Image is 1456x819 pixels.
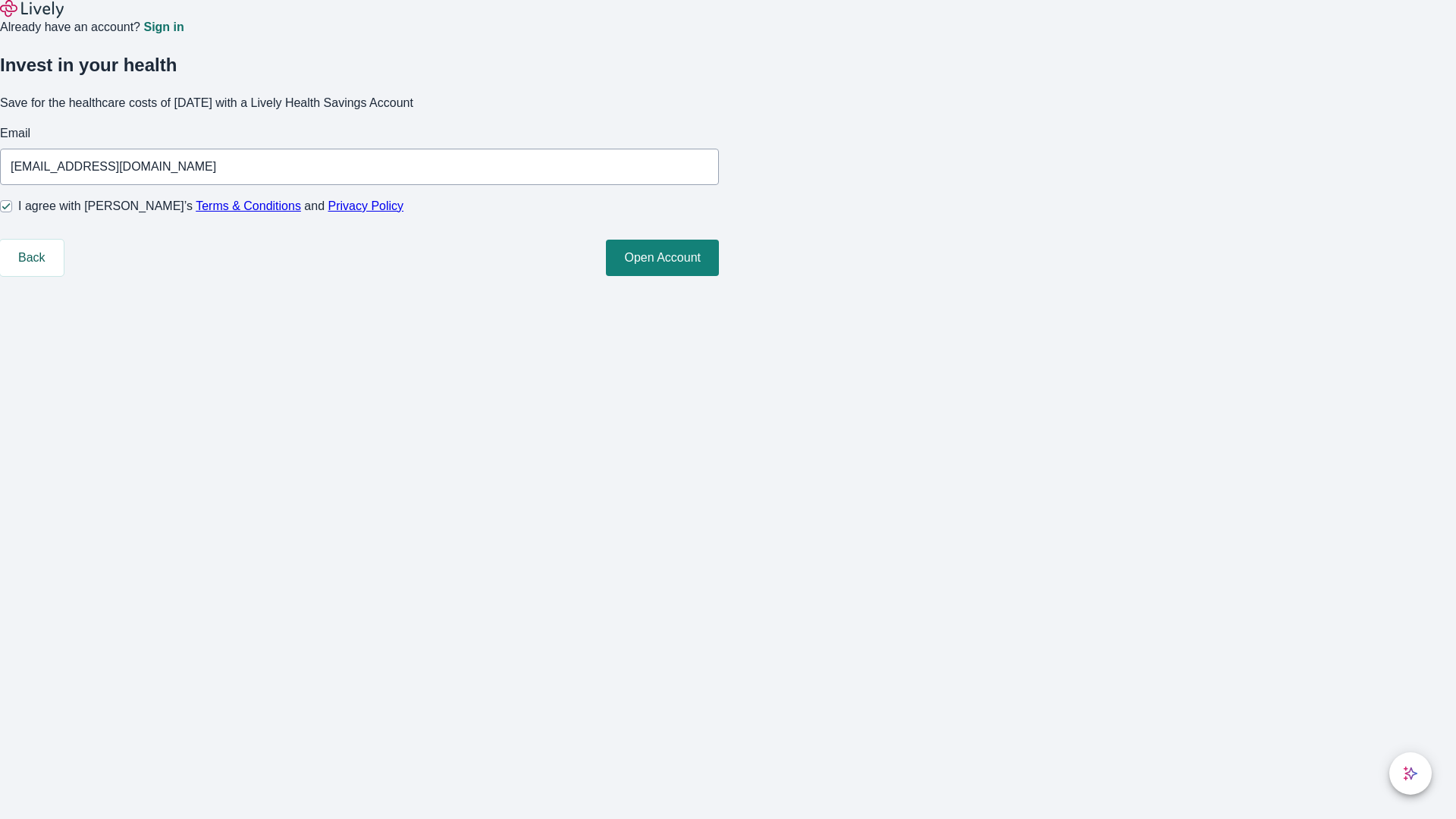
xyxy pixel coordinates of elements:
a: Sign in [143,21,184,33]
button: chat [1389,752,1432,795]
svg: Lively AI Assistant [1403,766,1418,781]
span: I agree with [PERSON_NAME]’s and [18,197,403,215]
a: Privacy Policy [328,199,404,212]
button: Open Account [606,240,719,276]
a: Terms & Conditions [196,199,301,212]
